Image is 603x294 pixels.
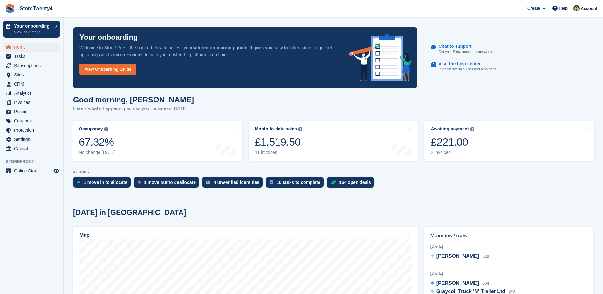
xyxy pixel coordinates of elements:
div: 1 move out to deallocate [144,180,196,185]
img: move_ins_to_allocate_icon-fdf77a2bb77ea45bf5b3d319d69a93e2d87916cf1d5bf7949dd705db3b84f3ca.svg [77,180,80,184]
a: 10 tasks to complete [266,177,327,191]
span: Graycoll Truck 'N' Trailer Ltd [436,289,505,294]
div: 11 invoices [255,150,302,155]
h1: Good morning, [PERSON_NAME] [73,95,194,104]
span: Account [581,5,597,12]
p: Here's what's happening across your business [DATE] [73,105,194,112]
a: menu [3,61,60,70]
a: menu [3,166,60,175]
a: Occupancy 67.32% No change [DATE] [72,121,242,161]
a: Month-to-date sales £1,519.50 11 invoices [249,121,418,161]
div: 10 tasks to complete [277,180,320,185]
span: [PERSON_NAME] [436,253,479,259]
div: 164 open deals [339,180,371,185]
span: Storefront [6,158,63,165]
h2: [DATE] in [GEOGRAPHIC_DATA] [73,208,186,217]
img: move_outs_to_deallocate_icon-f764333ba52eb49d3ac5e1228854f67142a1ed5810a6f6cc68b1a99e826820c5.svg [138,180,141,184]
div: No change [DATE] [79,150,116,155]
div: 2 invoices [431,150,474,155]
a: 1 move out to deallocate [134,177,202,191]
span: Protection [14,126,52,135]
a: menu [3,89,60,98]
a: Visit the help center In-depth set up guides and resources. [431,58,587,75]
a: Awaiting payment £221.00 2 invoices [424,121,594,161]
a: 164 open deals [327,177,377,191]
div: 1 move in to allocate [84,180,127,185]
h2: Move ins / outs [430,232,587,240]
a: 4 unverified identities [202,177,266,191]
a: menu [3,52,60,61]
a: Chat to support Get your Stora questions answered. [431,40,587,58]
span: 022 [509,290,515,294]
a: menu [3,43,60,52]
a: 1 move in to allocate [73,177,134,191]
div: 4 unverified identities [214,180,259,185]
p: Get your Stora questions answered. [438,49,494,54]
a: menu [3,107,60,116]
p: Visit the help center [438,61,492,66]
span: CRM [14,80,52,88]
p: Welcome to Stora! Press the button below to access your . It gives you easy to follow steps to ge... [79,44,339,58]
a: Preview store [52,167,60,175]
div: Occupancy [79,126,103,132]
p: Chat to support [438,44,489,49]
span: [PERSON_NAME] [436,280,479,286]
img: Lee Hanlon [573,5,580,11]
img: icon-info-grey-7440780725fd019a000dd9b08b2336e03edf1995a4989e88bcd33f0948082b44.svg [104,127,108,131]
span: Analytics [14,89,52,98]
img: stora-icon-8386f47178a22dfd0bd8f6a31ec36ba5ce8667c1dd55bd0f319d3a0aa187defe.svg [5,4,15,13]
h2: Map [79,232,90,238]
span: Sites [14,70,52,79]
div: £1,519.50 [255,136,302,149]
a: [PERSON_NAME] 004 [430,279,489,288]
img: deal-1b604bf984904fb50ccaf53a9ad4b4a5d6e5aea283cecdc64d6e3604feb123c2.svg [331,180,336,185]
span: Online Store [14,166,52,175]
a: Your onboarding View next steps [3,21,60,38]
div: 67.32% [79,136,116,149]
a: menu [3,98,60,107]
span: Capital [14,144,52,153]
span: Coupons [14,116,52,125]
span: Create [527,5,540,11]
img: icon-info-grey-7440780725fd019a000dd9b08b2336e03edf1995a4989e88bcd33f0948082b44.svg [298,127,302,131]
a: View Onboarding Guide [79,64,136,75]
span: Subscriptions [14,61,52,70]
img: icon-info-grey-7440780725fd019a000dd9b08b2336e03edf1995a4989e88bcd33f0948082b44.svg [470,127,474,131]
a: menu [3,126,60,135]
div: £221.00 [431,136,474,149]
p: Your onboarding [14,24,52,28]
span: Settings [14,135,52,144]
div: [DATE] [430,270,587,276]
div: Month-to-date sales [255,126,297,132]
span: Home [14,43,52,52]
p: View next steps [14,29,52,35]
a: [PERSON_NAME] 018 [430,252,489,261]
img: onboarding-info-6c161a55d2c0e0a8cae90662b2fe09162a5109e8cc188191df67fb4f79e88e88.svg [349,34,411,81]
div: Awaiting payment [431,126,469,132]
div: [DATE] [430,243,587,249]
p: In-depth set up guides and resources. [438,66,497,72]
span: 018 [483,254,489,259]
a: menu [3,70,60,79]
a: StoreTwenty4 [17,3,55,14]
strong: tailored onboarding guide [192,45,247,50]
span: Invoices [14,98,52,107]
a: menu [3,80,60,88]
img: task-75834270c22a3079a89374b754ae025e5fb1db73e45f91037f5363f120a921f8.svg [270,180,273,184]
span: Tasks [14,52,52,61]
span: 004 [483,281,489,286]
a: menu [3,116,60,125]
p: ACTIONS [73,170,593,174]
span: Help [559,5,568,11]
p: Your onboarding [79,34,138,41]
a: menu [3,135,60,144]
a: menu [3,144,60,153]
span: Pricing [14,107,52,116]
img: verify_identity-adf6edd0f0f0b5bbfe63781bf79b02c33cf7c696d77639b501bdc392416b5a36.svg [206,180,210,184]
